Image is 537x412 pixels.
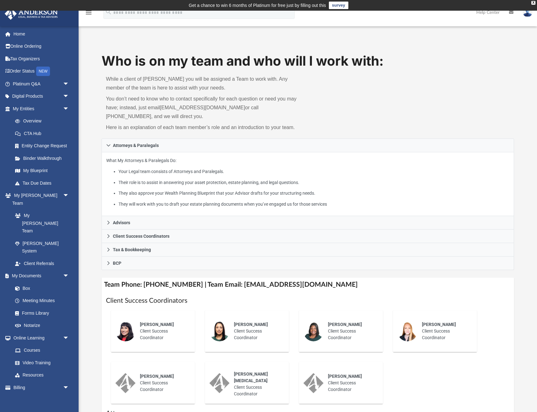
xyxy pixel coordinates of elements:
[140,322,174,327] span: [PERSON_NAME]
[36,67,50,76] div: NEW
[9,344,75,357] a: Courses
[140,374,174,379] span: [PERSON_NAME]
[119,179,509,187] li: Their role is to assist in answering your asset protection, estate planning, and legal questions.
[4,28,79,40] a: Home
[209,321,230,341] img: thumbnail
[531,1,535,5] div: close
[4,189,75,209] a: My [PERSON_NAME] Teamarrow_drop_down
[106,95,303,121] p: You don’t need to know who to contact specifically for each question or need you may have; instea...
[63,381,75,394] span: arrow_drop_down
[329,2,348,9] a: survey
[113,261,121,265] span: BCP
[102,278,514,292] h4: Team Phone: [PHONE_NUMBER] | Team Email: [EMAIL_ADDRESS][DOMAIN_NAME]
[397,321,418,341] img: thumbnail
[328,374,362,379] span: [PERSON_NAME]
[9,140,79,152] a: Entity Change Request
[63,90,75,103] span: arrow_drop_down
[115,321,136,341] img: thumbnail
[4,332,75,344] a: Online Learningarrow_drop_down
[4,102,79,115] a: My Entitiesarrow_drop_down
[102,138,514,152] a: Attorneys & Paralegals
[102,230,514,243] a: Client Success Coordinators
[102,52,514,70] h1: Who is on my team and who will I work with:
[189,2,326,9] div: Get a chance to win 6 months of Platinum for free just by filling out this
[136,369,191,397] div: Client Success Coordinator
[9,282,72,295] a: Box
[63,102,75,115] span: arrow_drop_down
[9,257,75,270] a: Client Referrals
[105,8,112,15] i: search
[9,356,72,369] a: Video Training
[303,321,324,341] img: thumbnail
[63,78,75,90] span: arrow_drop_down
[113,234,169,238] span: Client Success Coordinators
[209,373,230,393] img: thumbnail
[9,115,79,127] a: Overview
[106,75,303,92] p: While a client of [PERSON_NAME] you will be assigned a Team to work with. Any member of the team ...
[422,322,456,327] span: [PERSON_NAME]
[234,322,268,327] span: [PERSON_NAME]
[115,373,136,393] img: thumbnail
[324,369,379,397] div: Client Success Coordinator
[106,157,509,208] p: What My Attorneys & Paralegals Do:
[119,200,509,208] li: They will work with you to draft your estate planning documents when you’ve engaged us for those ...
[230,317,285,345] div: Client Success Coordinator
[63,270,75,283] span: arrow_drop_down
[102,243,514,257] a: Tax & Bookkeeping
[63,189,75,202] span: arrow_drop_down
[106,296,510,305] h1: Client Success Coordinators
[418,317,473,345] div: Client Success Coordinator
[230,366,285,402] div: Client Success Coordinator
[102,257,514,270] a: BCP
[9,152,79,165] a: Binder Walkthrough
[113,247,151,252] span: Tax & Bookkeeping
[9,319,75,332] a: Notarize
[303,373,324,393] img: thumbnail
[106,123,303,132] p: Here is an explanation of each team member’s role and an introduction to your team.
[4,65,79,78] a: Order StatusNEW
[85,12,92,16] a: menu
[119,168,509,176] li: Your Legal team consists of Attorneys and Paralegals.
[9,165,75,177] a: My Blueprint
[119,189,509,197] li: They also approve your Wealth Planning Blueprint that your Advisor drafts for your structuring ne...
[9,237,75,257] a: [PERSON_NAME] System
[9,177,79,189] a: Tax Due Dates
[85,9,92,16] i: menu
[4,52,79,65] a: Tax Organizers
[102,216,514,230] a: Advisors
[160,105,245,110] a: [EMAIL_ADDRESS][DOMAIN_NAME]
[4,270,75,282] a: My Documentsarrow_drop_down
[324,317,379,345] div: Client Success Coordinator
[4,78,79,90] a: Platinum Q&Aarrow_drop_down
[234,371,268,383] span: [PERSON_NAME][MEDICAL_DATA]
[4,40,79,53] a: Online Ordering
[102,152,514,216] div: Attorneys & Paralegals
[136,317,191,345] div: Client Success Coordinator
[3,8,60,20] img: Anderson Advisors Platinum Portal
[113,143,159,148] span: Attorneys & Paralegals
[113,220,130,225] span: Advisors
[328,322,362,327] span: [PERSON_NAME]
[9,369,75,382] a: Resources
[523,8,532,17] img: User Pic
[9,127,79,140] a: CTA Hub
[9,209,72,237] a: My [PERSON_NAME] Team
[4,381,79,394] a: Billingarrow_drop_down
[9,307,72,319] a: Forms Library
[9,295,75,307] a: Meeting Minutes
[4,90,79,103] a: Digital Productsarrow_drop_down
[63,332,75,344] span: arrow_drop_down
